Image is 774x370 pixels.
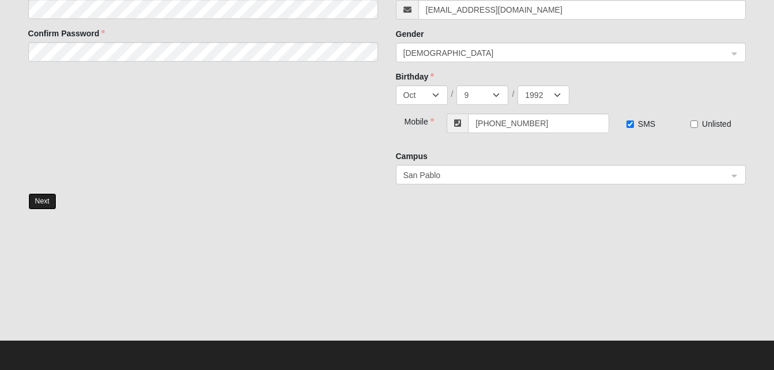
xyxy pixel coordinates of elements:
[396,71,435,82] label: Birthday
[403,47,728,59] span: Male
[28,28,105,39] label: Confirm Password
[396,114,425,127] div: Mobile
[451,88,454,100] span: /
[512,88,514,100] span: /
[690,120,698,128] input: Unlisted
[396,28,424,40] label: Gender
[396,150,428,162] label: Campus
[626,120,634,128] input: SMS
[702,119,731,129] span: Unlisted
[403,169,718,182] span: San Pablo
[638,119,655,129] span: SMS
[28,193,56,210] button: Next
